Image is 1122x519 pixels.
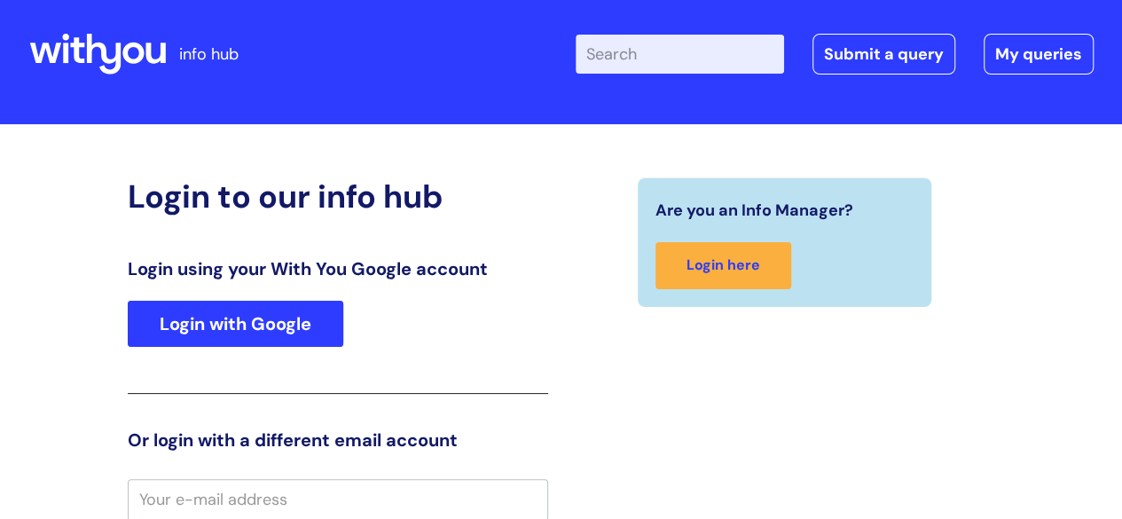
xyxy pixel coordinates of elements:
p: info hub [179,40,239,68]
a: Login with Google [128,301,343,347]
span: Are you an Info Manager? [655,196,853,224]
h3: Login using your With You Google account [128,258,548,279]
a: My queries [984,34,1094,75]
h2: Login to our info hub [128,177,548,216]
h3: Or login with a different email account [128,429,548,451]
a: Submit a query [812,34,955,75]
a: Login here [655,242,791,289]
input: Search [576,35,784,74]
